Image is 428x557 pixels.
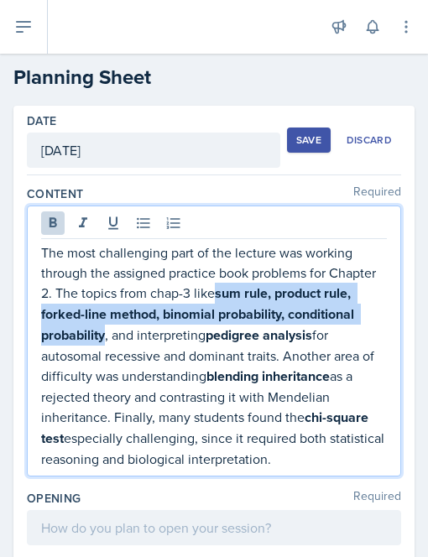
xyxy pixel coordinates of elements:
button: Discard [337,128,401,153]
label: Opening [27,490,81,507]
label: Content [27,185,83,202]
strong: pedigree analysis [206,325,312,345]
strong: blending inheritance [206,367,330,386]
p: The most challenging part of the lecture was working through the assigned practice book problems ... [41,242,387,469]
div: Discard [347,133,392,147]
span: Required [353,490,401,507]
strong: sum rule, product rule, forked-line method, binomial probability, conditional probability [41,284,358,345]
label: Date [27,112,56,129]
span: Required [353,185,401,202]
h2: Planning Sheet [13,62,415,92]
div: Save [296,133,321,147]
button: Save [287,128,331,153]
